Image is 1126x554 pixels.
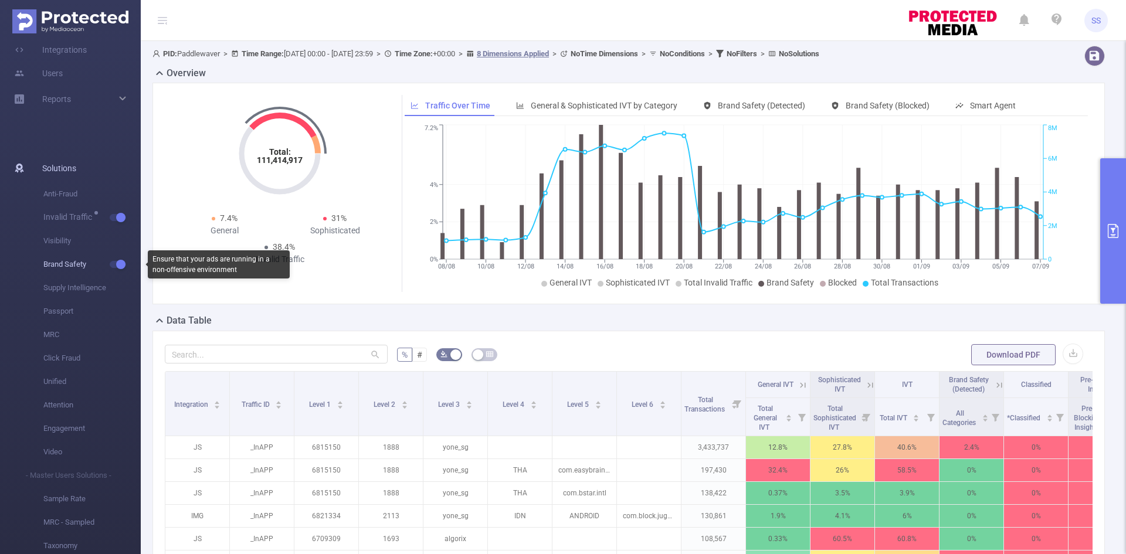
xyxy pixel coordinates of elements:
p: 2.4% [940,436,1003,458]
i: icon: caret-down [466,404,472,407]
span: Visibility [43,229,141,253]
i: icon: caret-down [214,404,221,407]
tspan: 7.2% [425,125,438,132]
div: Sort [213,399,221,406]
p: 0% [940,459,1003,481]
i: icon: caret-up [595,399,601,403]
i: icon: caret-down [659,404,666,407]
span: Anti-Fraud [43,182,141,206]
tspan: 8M [1048,125,1057,132]
input: Search... [165,345,388,363]
span: SS [1091,9,1101,32]
p: JS [165,482,229,504]
b: Time Zone: [395,49,433,58]
span: MRC - Sampled [43,511,141,534]
p: 1.9% [746,505,810,527]
tspan: 22/08 [715,263,732,270]
div: Sort [982,413,989,420]
tspan: 08/08 [437,263,455,270]
span: Video [43,440,141,464]
i: icon: caret-down [337,404,343,407]
p: 138,422 [681,482,745,504]
p: com.block.juggle [617,505,681,527]
i: icon: caret-up [530,399,537,403]
p: 108,567 [681,528,745,550]
tspan: 26/08 [794,263,811,270]
i: icon: caret-up [276,399,282,403]
p: 6821334 [294,505,358,527]
p: 1888 [359,436,423,458]
p: 0% [1004,436,1068,458]
tspan: 07/09 [1032,263,1049,270]
span: Level 3 [438,400,462,409]
span: Reports [42,94,71,104]
tspan: 20/08 [675,263,692,270]
span: General IVT [550,278,592,287]
div: Sort [466,399,473,406]
i: icon: caret-down [913,417,920,420]
i: icon: caret-up [337,399,343,403]
tspan: 16/08 [596,263,613,270]
p: 6815150 [294,436,358,458]
p: yone_sg [423,436,487,458]
p: 32.4% [746,459,810,481]
p: ANDROID [552,505,616,527]
i: icon: caret-down [401,404,408,407]
div: Sort [401,399,408,406]
span: Pre-Blocking Insights [1074,405,1101,431]
span: Total Invalid Traffic [684,278,752,287]
tspan: 2% [430,219,438,226]
p: 1888 [359,459,423,481]
span: Engagement [43,417,141,440]
span: Passport [43,300,141,323]
b: No Filters [727,49,757,58]
b: Time Range: [242,49,284,58]
span: IVT [902,380,913,389]
p: JS [165,436,229,458]
span: General & Sophisticated IVT by Category [531,101,677,110]
span: Attention [43,393,141,417]
i: icon: caret-down [1046,417,1053,420]
p: 3.9% [875,482,939,504]
div: Sort [530,399,537,406]
span: > [549,49,560,58]
span: 31% [331,213,347,223]
p: 0% [1004,505,1068,527]
tspan: 03/09 [952,263,969,270]
p: 4.1% [810,505,874,527]
p: yone_sg [423,459,487,481]
span: > [638,49,649,58]
div: Sort [337,399,344,406]
span: Brand Safety (Detected) [949,376,989,393]
tspan: 2M [1048,222,1057,230]
i: icon: caret-up [466,399,472,403]
div: Sort [659,399,666,406]
p: 130,861 [681,505,745,527]
p: IDN [488,505,552,527]
span: Paddlewaver [DATE] 00:00 - [DATE] 23:59 +00:00 [152,49,819,58]
tspan: Total: [269,147,291,157]
tspan: 4M [1048,189,1057,196]
div: Sort [275,399,282,406]
tspan: 0 [1048,256,1052,263]
div: General [169,225,280,237]
p: 60.8% [875,528,939,550]
span: 38.4% [273,242,295,251]
span: Sophisticated IVT [818,376,861,393]
p: _InAPP [230,528,294,550]
span: # [417,350,422,359]
p: _InAPP [230,459,294,481]
p: com.easybrain.art.puzzle [552,459,616,481]
span: Brand Safety (Detected) [718,101,805,110]
span: > [373,49,384,58]
p: _InAPP [230,505,294,527]
p: JS [165,528,229,550]
p: IMG [165,505,229,527]
p: algorix [423,528,487,550]
i: icon: caret-down [530,404,537,407]
i: icon: caret-down [595,404,601,407]
p: 0.33% [746,528,810,550]
span: Level 4 [503,400,526,409]
span: Level 2 [374,400,397,409]
i: Filter menu [987,398,1003,436]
